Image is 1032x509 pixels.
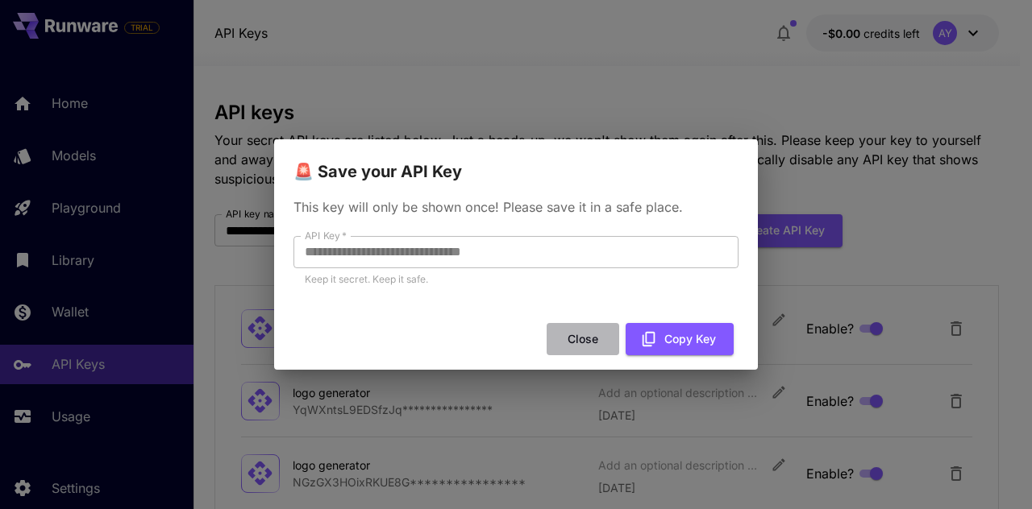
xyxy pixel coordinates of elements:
p: Keep it secret. Keep it safe. [305,271,727,288]
p: This key will only be shown once! Please save it in a safe place. [293,197,739,217]
button: Close [547,323,619,356]
h2: 🚨 Save your API Key [274,139,758,184]
label: API Key [305,229,347,242]
button: Copy Key [626,323,734,356]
